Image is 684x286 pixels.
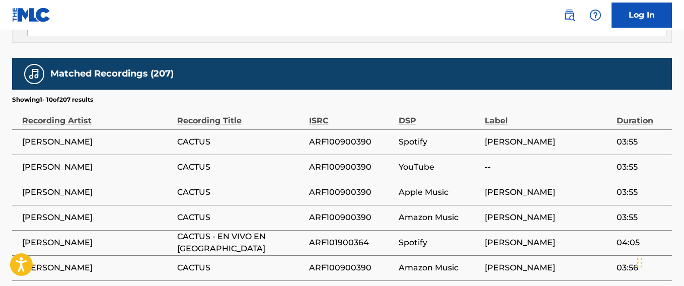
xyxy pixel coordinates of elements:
span: -- [485,161,612,173]
span: [PERSON_NAME] [485,186,612,198]
span: 03:55 [617,136,667,148]
span: ARF100900390 [309,136,394,148]
span: Apple Music [399,186,480,198]
div: ISRC [309,104,394,127]
span: Spotify [399,237,480,249]
span: ARF101900364 [309,237,394,249]
span: [PERSON_NAME] [22,136,172,148]
span: [PERSON_NAME] [485,211,612,224]
div: Widget de chat [634,238,684,286]
span: [PERSON_NAME] [22,211,172,224]
span: 03:55 [617,211,667,224]
div: Recording Artist [22,104,172,127]
span: CACTUS [177,136,304,148]
img: MLC Logo [12,8,51,22]
span: CACTUS [177,262,304,274]
span: ARF100900390 [309,161,394,173]
span: [PERSON_NAME] [22,186,172,198]
div: Recording Title [177,104,304,127]
span: Amazon Music [399,262,480,274]
div: Help [585,5,605,25]
span: CACTUS - EN VIVO EN [GEOGRAPHIC_DATA] [177,231,304,255]
h5: Matched Recordings (207) [50,68,174,80]
img: search [563,9,575,21]
a: Log In [612,3,672,28]
span: Spotify [399,136,480,148]
a: Public Search [559,5,579,25]
div: Label [485,104,612,127]
div: Arrastrar [637,248,643,278]
span: [PERSON_NAME] [22,237,172,249]
span: 04:05 [617,237,667,249]
span: 03:56 [617,262,667,274]
span: [PERSON_NAME] [22,262,172,274]
img: Matched Recordings [28,68,40,80]
span: ARF100900390 [309,186,394,198]
span: [PERSON_NAME] [485,136,612,148]
span: [PERSON_NAME] [485,262,612,274]
span: CACTUS [177,211,304,224]
img: help [589,9,601,21]
div: DSP [399,104,480,127]
span: [PERSON_NAME] [485,237,612,249]
span: YouTube [399,161,480,173]
span: ARF100900390 [309,262,394,274]
span: ARF100900390 [309,211,394,224]
p: Showing 1 - 10 of 207 results [12,95,93,104]
iframe: Chat Widget [634,238,684,286]
span: 03:55 [617,161,667,173]
span: [PERSON_NAME] [22,161,172,173]
span: CACTUS [177,161,304,173]
span: Amazon Music [399,211,480,224]
div: Duration [617,104,667,127]
span: CACTUS [177,186,304,198]
span: 03:55 [617,186,667,198]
